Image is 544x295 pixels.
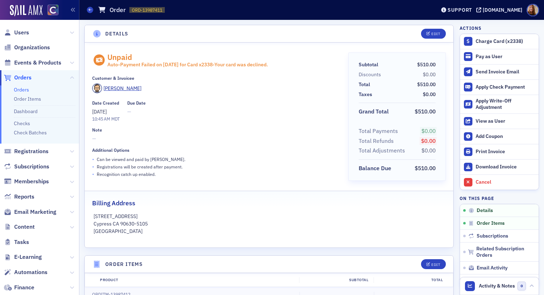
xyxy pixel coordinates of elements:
a: Registrations [4,147,49,155]
span: $0.00 [421,147,436,154]
a: Orders [4,74,32,82]
div: Add Coupon [476,133,535,140]
span: $510.00 [417,61,436,68]
h4: Details [105,30,129,38]
div: Additional Options [92,147,129,153]
div: Apply Check Payment [476,84,535,90]
div: Customer & Invoicee [92,76,134,81]
span: $0.00 [421,137,436,144]
a: Automations [4,268,47,276]
div: Note [92,127,102,133]
span: Total Adjustments [359,146,408,155]
span: Discounts [359,71,383,78]
button: Edit [421,259,445,269]
a: SailAMX [10,5,43,16]
h4: Actions [460,25,482,31]
span: Registrations [14,147,49,155]
button: Pay as User [460,49,539,64]
span: Users [14,29,29,37]
div: Total Refunds [359,137,394,145]
div: Edit [431,32,440,36]
a: Events & Products [4,59,61,67]
span: • [92,171,94,178]
button: Apply Check Payment [460,79,539,95]
div: Support [448,7,472,13]
span: Total [359,81,372,88]
div: Apply Write-Off Adjustment [476,98,535,110]
span: Orders [14,74,32,82]
span: Grand Total [359,107,391,116]
div: Cancel [476,179,535,185]
a: Check Batches [14,129,47,136]
span: — [127,108,146,116]
h2: Billing Address [92,199,135,208]
div: Balance Due [359,164,391,173]
p: Can be viewed and paid by [PERSON_NAME] . [97,156,185,162]
span: Email Activity [477,265,507,271]
button: Cancel [460,174,539,190]
div: Pay as User [476,54,535,60]
span: • [92,156,94,163]
span: Subscriptions [477,233,508,239]
div: Discounts [359,71,381,78]
span: Total Payments [359,127,400,135]
a: Memberships [4,178,49,185]
span: $510.00 [415,108,436,115]
span: $510.00 [415,165,436,172]
span: Content [14,223,35,231]
div: Send Invoice Email [476,69,535,75]
a: Users [4,29,29,37]
span: MDT [110,116,120,122]
div: Total [359,81,370,88]
div: Edit [431,263,440,267]
h4: On this page [460,195,539,201]
span: ORD-13987411 [132,7,162,13]
a: Order Items [14,96,41,102]
span: [DATE] [92,108,107,115]
span: — [92,135,338,143]
span: Memberships [14,178,49,185]
div: Date Created [92,100,119,106]
a: Print Invoice [460,144,539,159]
p: Cypress CA 90630-5105 [94,220,445,228]
div: Download Invoice [476,164,535,170]
div: Charge Card (x2338) [476,38,535,45]
span: $0.00 [423,71,436,78]
div: Subtotal [359,61,378,68]
div: Due Date [127,100,146,106]
span: Tasks [14,238,29,246]
h4: Order Items [105,261,143,268]
span: Total Refunds [359,137,396,145]
h1: Order [110,6,126,14]
button: Apply Write-Off Adjustment [460,95,539,114]
button: Edit [421,29,445,39]
span: Related Subscription Orders [476,246,535,258]
div: Grand Total [359,107,389,116]
span: E-Learning [14,253,42,261]
a: Subscriptions [4,163,49,171]
span: Profile [527,4,539,16]
a: [PERSON_NAME] [92,83,141,93]
p: Recognition catch up enabled. [97,171,156,177]
time: 10:45 AM [92,116,110,122]
div: [PERSON_NAME] [103,85,141,92]
div: Total Payments [359,127,398,135]
p: [STREET_ADDRESS] [94,213,445,220]
div: Unpaid [107,52,268,68]
span: $510.00 [417,81,436,88]
button: Charge Card (x2338) [460,34,539,49]
div: Total Adjustments [359,146,405,155]
div: Total [374,277,448,283]
a: Organizations [4,44,50,51]
button: [DOMAIN_NAME] [476,7,525,12]
span: Activity & Notes [479,282,515,290]
p: Registrations will be created after payment. [97,163,183,170]
span: Taxes [359,91,375,98]
span: Finance [14,284,34,291]
button: Send Invoice Email [460,64,539,79]
span: Order Items [477,220,505,227]
span: Subscriptions [14,163,49,171]
span: Subtotal [359,61,381,68]
a: Download Invoice [460,159,539,174]
a: Email Marketing [4,208,56,216]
